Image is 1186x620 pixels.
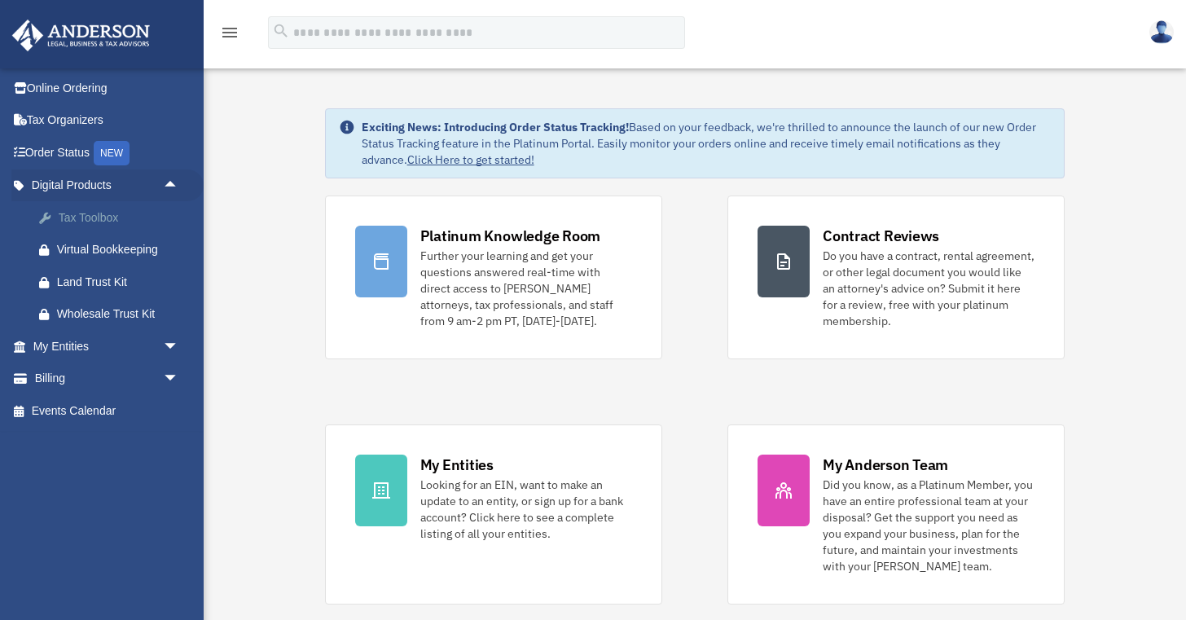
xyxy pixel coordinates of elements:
a: Wholesale Trust Kit [23,298,204,331]
i: search [272,22,290,40]
div: NEW [94,141,130,165]
div: Tax Toolbox [57,208,183,228]
a: Contract Reviews Do you have a contract, rental agreement, or other legal document you would like... [727,196,1065,359]
a: Online Ordering [11,72,204,104]
span: arrow_drop_down [163,330,195,363]
a: My Entities Looking for an EIN, want to make an update to an entity, or sign up for a bank accoun... [325,424,662,605]
div: Contract Reviews [823,226,939,246]
a: My Anderson Team Did you know, as a Platinum Member, you have an entire professional team at your... [727,424,1065,605]
a: Order StatusNEW [11,136,204,169]
div: Wholesale Trust Kit [57,304,183,324]
strong: Exciting News: Introducing Order Status Tracking! [362,120,629,134]
div: My Entities [420,455,494,475]
a: Billingarrow_drop_down [11,363,204,395]
a: My Entitiesarrow_drop_down [11,330,204,363]
div: Land Trust Kit [57,272,183,292]
a: Virtual Bookkeeping [23,234,204,266]
div: Further your learning and get your questions answered real-time with direct access to [PERSON_NAM... [420,248,632,329]
div: Platinum Knowledge Room [420,226,601,246]
a: Digital Productsarrow_drop_up [11,169,204,202]
i: menu [220,23,239,42]
div: Based on your feedback, we're thrilled to announce the launch of our new Order Status Tracking fe... [362,119,1052,168]
a: Land Trust Kit [23,266,204,298]
div: Virtual Bookkeeping [57,240,183,260]
span: arrow_drop_up [163,169,195,203]
a: menu [220,29,239,42]
img: User Pic [1149,20,1174,44]
img: Anderson Advisors Platinum Portal [7,20,155,51]
div: Looking for an EIN, want to make an update to an entity, or sign up for a bank account? Click her... [420,477,632,542]
a: Platinum Knowledge Room Further your learning and get your questions answered real-time with dire... [325,196,662,359]
a: Click Here to get started! [407,152,534,167]
span: arrow_drop_down [163,363,195,396]
a: Events Calendar [11,394,204,427]
div: Did you know, as a Platinum Member, you have an entire professional team at your disposal? Get th... [823,477,1034,574]
div: Do you have a contract, rental agreement, or other legal document you would like an attorney's ad... [823,248,1034,329]
a: Tax Organizers [11,104,204,137]
div: My Anderson Team [823,455,948,475]
a: Tax Toolbox [23,201,204,234]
